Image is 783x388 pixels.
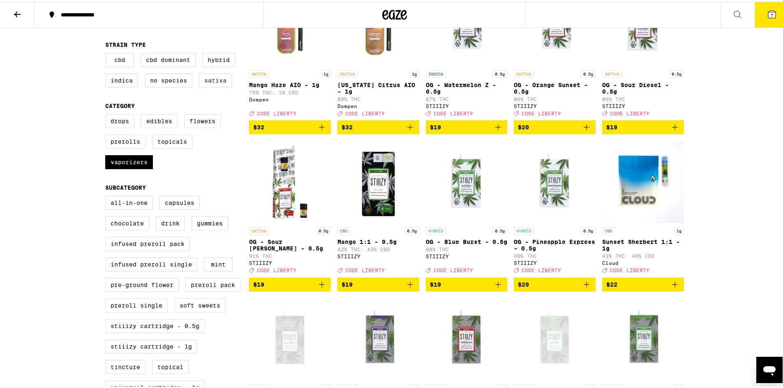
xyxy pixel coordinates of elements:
p: INDICA [426,69,446,76]
img: Cloud - Sunset Sherbert 1:1 - 1g [602,139,684,221]
p: 91% THC [249,252,331,257]
span: CODE LIBERTY [345,109,385,115]
span: 7 [771,11,773,16]
label: Edibles [141,112,178,126]
p: OG - Pineapple Express - 0.5g [514,237,596,250]
p: Sunset Sherbert 1:1 - 1g [602,237,684,250]
img: STIIIZY - OG - Sour Tangie - 0.5g [249,139,331,221]
label: Hybrid [202,51,235,65]
label: Soft Sweets [174,297,226,311]
p: 0.5g [316,225,331,233]
a: Open page for OG - Blue Burst - 0.5g from STIIIZY [426,139,508,276]
div: Cloud [602,259,684,264]
button: Add to bag [337,276,419,290]
iframe: Button to launch messaging window [756,355,783,381]
span: CODE LIBERTY [257,109,296,115]
div: STIIIZY [602,102,684,107]
label: Preroll Single [105,297,168,311]
p: 1g [321,69,331,76]
span: $20 [518,122,529,129]
label: Mint [204,256,233,270]
label: No Species [145,72,192,86]
p: 0.5g [581,69,596,76]
label: CBD [105,51,134,65]
div: STIIIZY [337,252,419,257]
span: $32 [253,122,264,129]
label: Indica [105,72,138,86]
div: Dompen [249,95,331,101]
button: Add to bag [249,276,331,290]
span: $32 [342,122,353,129]
p: 87% THC [426,95,508,100]
p: HYBRID [514,225,534,233]
label: Topical [152,358,189,372]
label: Topicals [152,133,192,147]
label: Vaporizers [105,154,153,168]
span: CODE LIBERTY [345,266,385,272]
p: 89% THC [337,95,419,100]
button: Add to bag [426,276,508,290]
p: 1g [674,225,684,233]
p: 0.5g [669,69,684,76]
label: Sativa [199,72,232,86]
div: Dompen [337,102,419,107]
legend: Strain Type [105,40,146,46]
label: All-In-One [105,194,153,208]
p: 90% THC [514,252,596,257]
button: Add to bag [602,276,684,290]
p: 1g [409,69,419,76]
label: Tincture [105,358,146,372]
button: Add to bag [514,276,596,290]
label: STIIIZY Cartridge - 1g [105,338,197,352]
span: CODE LIBERTY [434,266,473,272]
div: STIIIZY [426,102,508,107]
label: Gummies [192,215,228,229]
a: Open page for Mango 1:1 - 0.5g from STIIIZY [337,139,419,276]
span: CODE LIBERTY [610,266,649,272]
p: 42% THC: 43% CBD [337,245,419,250]
p: 43% THC: 48% CBD [602,252,684,257]
p: Mango 1:1 - 0.5g [337,237,419,243]
div: STIIIZY [249,259,331,264]
img: STIIIZY - OG - Gelato - 1g [602,296,684,379]
span: $19 [430,280,441,286]
label: Chocolate [105,215,149,229]
div: STIIIZY [514,259,596,264]
p: CBD [602,225,614,233]
legend: Category [105,101,135,108]
span: CODE LIBERTY [434,109,473,115]
label: Flowers [184,112,221,126]
legend: Subcategory [105,183,146,189]
label: Infused Preroll Single [105,256,197,270]
p: OG - Sour Diesel - 0.5g [602,80,684,93]
a: Open page for Sunset Sherbert 1:1 - 1g from Cloud [602,139,684,276]
span: CODE LIBERTY [522,266,561,272]
p: 88% THC [426,245,508,250]
span: $22 [606,280,617,286]
span: CODE LIBERTY [257,266,296,272]
img: STIIIZY - OG - Premium Jack - 1g [426,296,508,379]
p: OG - Sour [PERSON_NAME] - 0.5g [249,237,331,250]
p: SATIVA [249,225,269,233]
span: $19 [606,122,617,129]
p: [US_STATE] Citrus AIO - 1g [337,80,419,93]
img: STIIIZY - Mango 1:1 - 0.5g [337,139,419,221]
p: SATIVA [514,69,534,76]
p: OG - Orange Sunset - 0.5g [514,80,596,93]
a: Open page for OG - Sour Tangie - 0.5g from STIIIZY [249,139,331,276]
p: OG - Watermelon Z - 0.5g [426,80,508,93]
button: Add to bag [426,119,508,133]
span: CODE LIBERTY [522,109,561,115]
label: Preroll Pack [185,276,240,290]
p: Mango Haze AIO - 1g [249,80,331,87]
button: Add to bag [514,119,596,133]
img: STIIIZY - OG - Pineapple Express - 0.5g [514,139,596,221]
label: Pre-ground Flower [105,276,179,290]
label: Capsules [159,194,200,208]
p: SATIVA [249,69,269,76]
p: 0.5g [492,69,507,76]
button: Add to bag [249,119,331,133]
label: Drops [105,112,134,126]
label: Prerolls [105,133,146,147]
p: HYBRID [426,225,446,233]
